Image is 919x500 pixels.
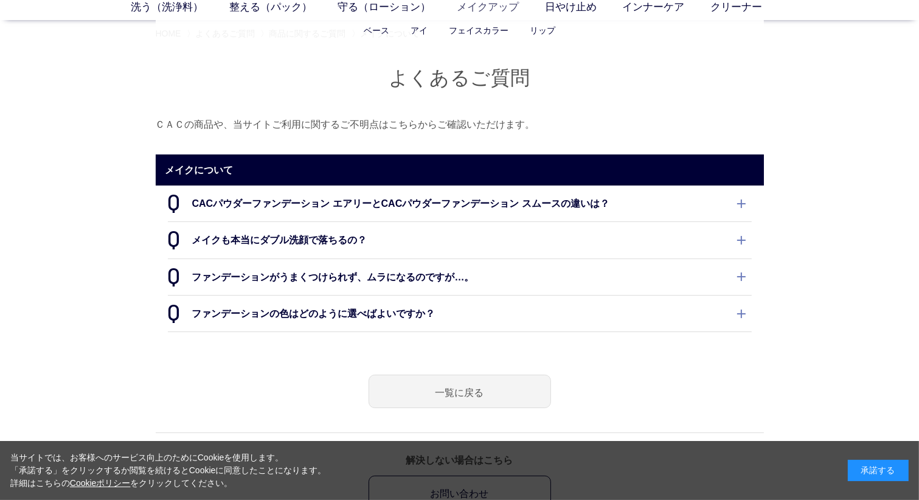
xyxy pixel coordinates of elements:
[156,155,764,186] h2: メイクについて
[156,116,764,133] p: ＣＡＣの商品や、当サイトご利用に関するご不明点はこちらからご確認いただけます。
[364,26,389,35] a: ベース
[449,26,508,35] a: フェイスカラー
[848,460,909,481] div: 承諾する
[156,65,764,91] h1: よくあるご質問
[168,296,752,332] dt: ファンデーションの色はどのように選べばよいですか？
[530,26,555,35] a: リップ
[369,375,551,408] a: 一覧に戻る
[168,259,752,295] dt: ファンデーションがうまくつけられず、ムラになるのですが…。
[70,478,131,488] a: Cookieポリシー
[168,186,752,221] dt: CACパウダーファンデーション エアリーとCACパウダーファンデーション スムースの違いは？
[168,222,752,258] dt: メイクも本当にダブル洗顔で落ちるの？
[411,26,428,35] a: アイ
[10,451,327,490] div: 当サイトでは、お客様へのサービス向上のためにCookieを使用します。 「承諾する」をクリックするか閲覧を続けるとCookieに同意したことになります。 詳細はこちらの をクリックしてください。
